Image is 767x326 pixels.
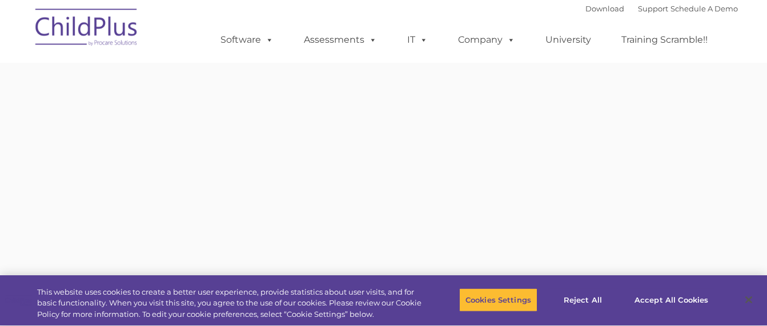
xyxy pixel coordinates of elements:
[610,28,719,51] a: Training Scramble!!
[37,287,422,320] div: This website uses cookies to create a better user experience, provide statistics about user visit...
[534,28,603,51] a: University
[585,4,738,13] font: |
[209,28,285,51] a: Software
[628,288,714,312] button: Accept All Cookies
[459,288,537,312] button: Cookies Settings
[447,28,527,51] a: Company
[638,4,668,13] a: Support
[547,288,619,312] button: Reject All
[736,287,761,312] button: Close
[292,28,388,51] a: Assessments
[30,1,144,58] img: ChildPlus by Procare Solutions
[670,4,738,13] a: Schedule A Demo
[396,28,439,51] a: IT
[585,4,624,13] a: Download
